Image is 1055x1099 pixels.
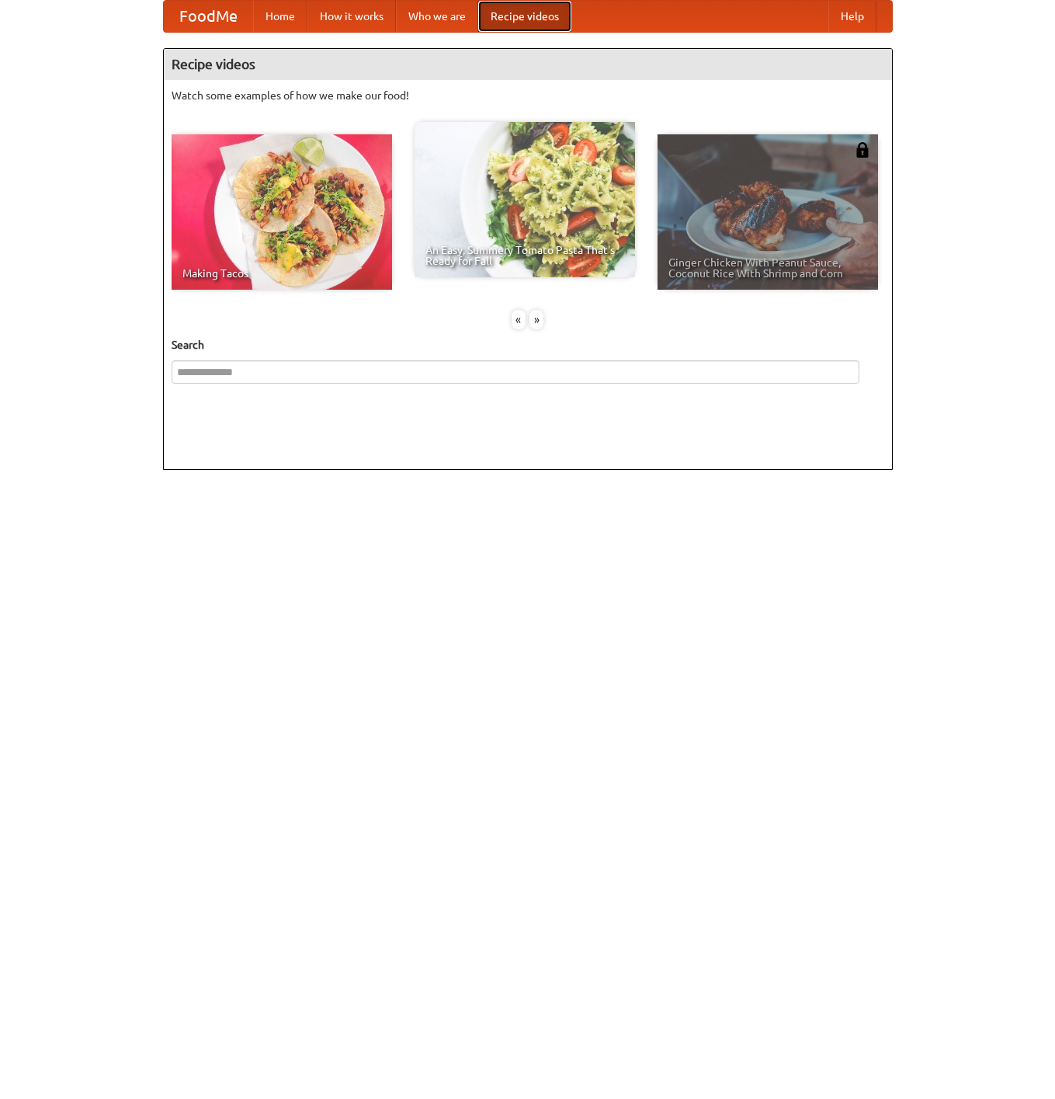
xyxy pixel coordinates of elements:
span: Making Tacos [182,268,381,279]
a: Who we are [396,1,478,32]
a: FoodMe [164,1,253,32]
img: 483408.png [855,142,870,158]
p: Watch some examples of how we make our food! [172,88,884,103]
h5: Search [172,337,884,353]
a: Making Tacos [172,134,392,290]
h4: Recipe videos [164,49,892,80]
div: « [512,310,526,329]
a: Home [253,1,307,32]
div: » [529,310,543,329]
span: An Easy, Summery Tomato Pasta That's Ready for Fall [425,245,624,266]
a: How it works [307,1,396,32]
a: Help [828,1,876,32]
a: Recipe videos [478,1,571,32]
a: An Easy, Summery Tomato Pasta That's Ready for Fall [415,122,635,277]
